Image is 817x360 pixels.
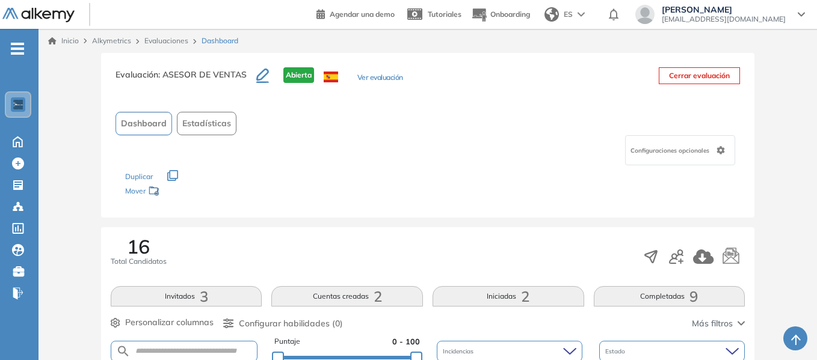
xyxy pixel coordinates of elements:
[564,9,573,20] span: ES
[357,72,403,85] button: Ver evaluación
[116,344,131,359] img: SEARCH_ALT
[121,117,167,130] span: Dashboard
[116,67,256,93] h3: Evaluación
[271,286,423,307] button: Cuentas creadas2
[125,181,245,203] div: Mover
[625,135,735,165] div: Configuraciones opcionales
[111,316,214,329] button: Personalizar columnas
[13,100,23,109] img: https://assets.alkemy.org/workspaces/1802/d452bae4-97f6-47ab-b3bf-1c40240bc960.jpg
[433,286,584,307] button: Iniciadas2
[283,67,314,83] span: Abierta
[605,347,627,356] span: Estado
[116,112,172,135] button: Dashboard
[443,347,476,356] span: Incidencias
[324,72,338,82] img: ESP
[659,67,740,84] button: Cerrar evaluación
[202,35,238,46] span: Dashboard
[662,5,786,14] span: [PERSON_NAME]
[630,146,712,155] span: Configuraciones opcionales
[662,14,786,24] span: [EMAIL_ADDRESS][DOMAIN_NAME]
[11,47,24,50] i: -
[158,69,247,80] span: : ASESOR DE VENTAS
[111,286,262,307] button: Invitados3
[578,12,585,17] img: arrow
[594,286,745,307] button: Completadas9
[471,2,530,28] button: Onboarding
[182,117,231,130] span: Estadísticas
[239,317,343,330] span: Configurar habilidades (0)
[125,172,153,181] span: Duplicar
[92,36,131,45] span: Alkymetrics
[274,336,300,347] span: Puntaje
[125,316,214,329] span: Personalizar columnas
[428,10,461,19] span: Tutoriales
[127,237,150,256] span: 16
[544,7,559,22] img: world
[692,317,745,330] button: Más filtros
[316,6,395,20] a: Agendar una demo
[2,8,75,23] img: Logo
[392,336,420,347] span: 0 - 100
[490,10,530,19] span: Onboarding
[111,256,167,267] span: Total Candidatos
[48,35,79,46] a: Inicio
[144,36,188,45] a: Evaluaciones
[177,112,236,135] button: Estadísticas
[330,10,395,19] span: Agendar una demo
[692,317,733,330] span: Más filtros
[223,317,343,330] button: Configurar habilidades (0)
